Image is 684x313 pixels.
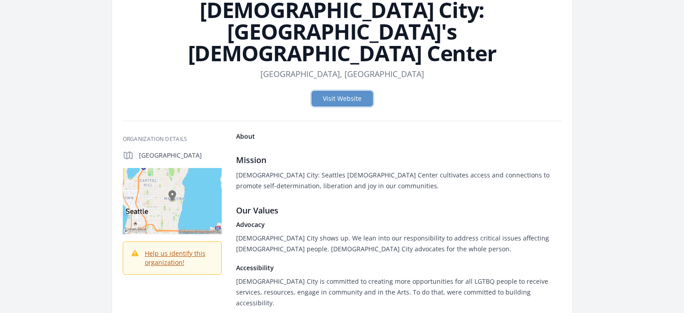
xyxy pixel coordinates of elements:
[123,168,222,234] img: Map
[123,136,222,143] h3: Organization Details
[236,204,562,217] h3: Our Values
[236,220,562,229] h4: Advocacy
[260,68,424,80] dd: [GEOGRAPHIC_DATA], [GEOGRAPHIC_DATA]
[312,91,373,106] a: Visit Website
[236,170,562,191] p: [DEMOGRAPHIC_DATA] City: Seattles [DEMOGRAPHIC_DATA] Center cultivates access and connections to ...
[236,132,562,141] h4: About
[236,276,562,308] p: [DEMOGRAPHIC_DATA] City is committed to creating more opportunities for all LGTBQ people to recei...
[236,233,562,254] p: [DEMOGRAPHIC_DATA] City shows up. We lean into our responsibility to address critical issues affe...
[236,154,562,166] h3: Mission
[236,263,562,272] h4: Accessibility
[145,249,206,267] a: Help us identify this organization!
[139,151,222,160] p: [GEOGRAPHIC_DATA]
